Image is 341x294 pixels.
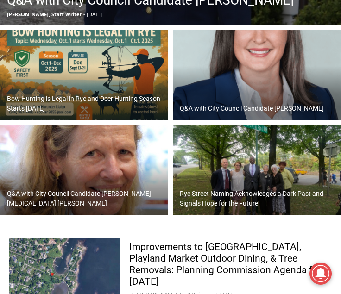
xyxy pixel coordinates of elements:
[83,11,85,18] span: -
[173,30,341,120] a: Q&A with City Council Candidate [PERSON_NAME]
[87,11,103,18] span: [DATE]
[129,241,321,287] a: Improvements to [GEOGRAPHIC_DATA], Playland Market Outdoor Dining, & Tree Removals: Planning Comm...
[180,104,324,113] h2: Q&A with City Council Candidate [PERSON_NAME]
[7,11,82,18] span: [PERSON_NAME], Staff Writer
[180,189,339,208] h2: Rye Street Naming Acknowledges a Dark Past and Signals Hope for the Future
[7,94,166,113] h2: Bow Hunting is Legal in Rye and Deer Hunting Season Starts [DATE]
[7,189,166,208] h2: Q&A with City Council Candidate [PERSON_NAME][MEDICAL_DATA] [PERSON_NAME]
[173,125,341,216] a: Rye Street Naming Acknowledges a Dark Past and Signals Hope for the Future
[173,125,341,216] img: (PHOTO: The Paul & Orial Redd Way street naming at the Rye train station on September 27, 2025. L...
